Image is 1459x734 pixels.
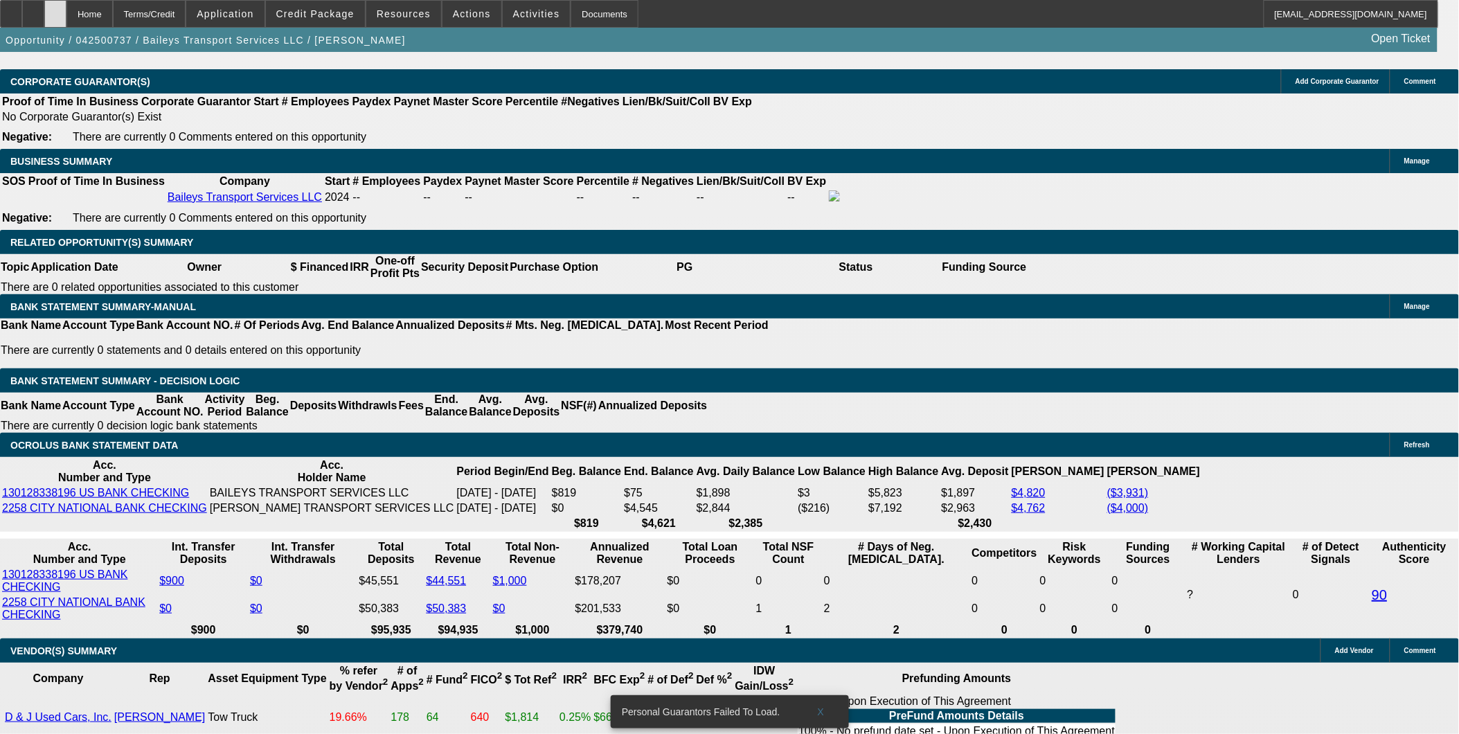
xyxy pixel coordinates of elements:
[1107,487,1149,499] a: ($3,931)
[505,319,665,332] th: # Mts. Neg. [MEDICAL_DATA].
[10,237,193,248] span: RELATED OPPORTUNITY(S) SUMMARY
[465,191,573,204] div: --
[513,8,560,19] span: Activities
[632,191,694,204] div: --
[599,254,770,280] th: PG
[771,254,942,280] th: Status
[276,8,355,19] span: Credit Package
[1012,502,1046,514] a: $4,762
[28,174,165,188] th: Proof of Time In Business
[696,517,796,530] th: $2,385
[505,674,557,686] b: $ Tot Ref
[577,191,629,204] div: --
[10,76,150,87] span: CORPORATE GUARANTOR(S)
[697,674,733,686] b: Def %
[829,190,840,202] img: facebook-icon.png
[823,540,970,566] th: # Days of Neg. [MEDICAL_DATA].
[696,501,796,515] td: $2,844
[358,568,424,594] td: $45,551
[797,486,866,500] td: $3
[419,677,424,688] sup: 2
[141,96,251,107] b: Corporate Guarantor
[868,501,939,515] td: $7,192
[727,671,732,681] sup: 2
[427,575,467,587] a: $44,551
[330,665,388,692] b: % refer by Vendor
[456,486,550,500] td: [DATE] - [DATE]
[1,344,769,357] p: There are currently 0 statements and 0 details entered on this opportunity
[623,458,694,485] th: End. Balance
[575,602,664,615] div: $201,533
[245,393,289,419] th: Beg. Balance
[497,671,502,681] sup: 2
[197,8,253,19] span: Application
[667,596,754,622] td: $0
[551,486,622,500] td: $819
[640,671,645,681] sup: 2
[577,175,629,187] b: Percentile
[823,623,970,637] th: 2
[972,623,1038,637] th: 0
[574,540,665,566] th: Annualized Revenue
[424,393,468,419] th: End. Balance
[423,175,462,187] b: Paydex
[789,677,794,688] sup: 2
[562,96,620,107] b: #Negatives
[551,458,622,485] th: Beg. Balance
[349,254,370,280] th: IRR
[62,319,136,332] th: Account Type
[1404,647,1436,654] span: Comment
[665,319,769,332] th: Most Recent Period
[787,175,826,187] b: BV Exp
[1366,27,1436,51] a: Open Ticket
[623,517,694,530] th: $4,621
[1,540,157,566] th: Acc. Number and Type
[250,575,262,587] a: $0
[220,175,270,187] b: Company
[611,695,799,728] div: Personal Guarantors Failed To Load.
[1107,458,1201,485] th: [PERSON_NAME]
[1371,540,1458,566] th: Authenticity Score
[696,486,796,500] td: $1,898
[492,623,573,637] th: $1,000
[420,254,509,280] th: Security Deposit
[422,190,463,205] td: --
[324,190,350,205] td: 2024
[823,568,970,594] td: 0
[941,517,1010,530] th: $2,430
[249,540,357,566] th: Int. Transfer Withdrawals
[696,458,796,485] th: Avg. Daily Balance
[817,706,825,717] span: X
[73,212,366,224] span: There are currently 0 Comments entered on this opportunity
[735,665,794,692] b: IDW Gain/Loss
[493,602,505,614] a: $0
[1039,596,1110,622] td: 0
[471,674,503,686] b: FICO
[941,501,1010,515] td: $2,963
[582,671,587,681] sup: 2
[942,254,1028,280] th: Funding Source
[1296,78,1379,85] span: Add Corporate Guarantor
[1111,568,1185,594] td: 0
[250,602,262,614] a: $0
[623,96,710,107] b: Lien/Bk/Suit/Coll
[377,8,431,19] span: Resources
[503,1,571,27] button: Activities
[1,174,26,188] th: SOS
[289,393,338,419] th: Deposits
[755,568,822,594] td: 0
[159,540,248,566] th: Int. Transfer Deposits
[325,175,350,187] b: Start
[10,440,178,451] span: OCROLUS BANK STATEMENT DATA
[1,95,139,109] th: Proof of Time In Business
[2,131,52,143] b: Negative:
[787,190,827,205] td: --
[2,487,189,499] a: 130128338196 US BANK CHECKING
[186,1,264,27] button: Application
[1404,441,1430,449] span: Refresh
[426,623,491,637] th: $94,935
[505,96,558,107] b: Percentile
[713,96,752,107] b: BV Exp
[391,665,424,692] b: # of Apps
[208,672,326,684] b: Asset Equipment Type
